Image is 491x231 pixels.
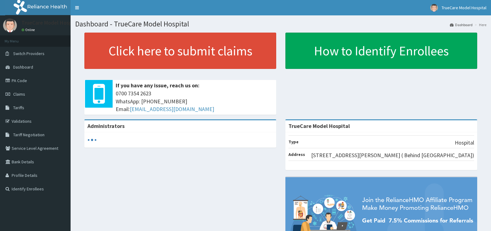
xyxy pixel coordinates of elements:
[13,64,33,70] span: Dashboard
[87,135,97,145] svg: audio-loading
[288,152,305,157] b: Address
[455,139,474,147] p: Hospital
[285,33,477,69] a: How to Identify Enrollees
[21,20,80,26] p: TrueCare Model Hospital
[13,51,44,56] span: Switch Providers
[288,139,299,145] b: Type
[450,22,473,27] a: Dashboard
[75,20,486,28] h1: Dashboard - TrueCare Model Hospital
[116,90,273,113] span: 0700 7354 2623 WhatsApp: [PHONE_NUMBER] Email:
[288,122,350,129] strong: TrueCare Model Hospital
[13,105,24,110] span: Tariffs
[430,4,438,12] img: User Image
[130,106,214,113] a: [EMAIL_ADDRESS][DOMAIN_NAME]
[442,5,486,10] span: TrueCare Model Hospital
[311,151,474,159] p: [STREET_ADDRESS][PERSON_NAME] ( Behind [GEOGRAPHIC_DATA])
[3,18,17,32] img: User Image
[84,33,276,69] a: Click here to submit claims
[116,82,199,89] b: If you have any issue, reach us on:
[473,22,486,27] li: Here
[21,28,36,32] a: Online
[87,122,125,129] b: Administrators
[13,132,44,137] span: Tariff Negotiation
[13,91,25,97] span: Claims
